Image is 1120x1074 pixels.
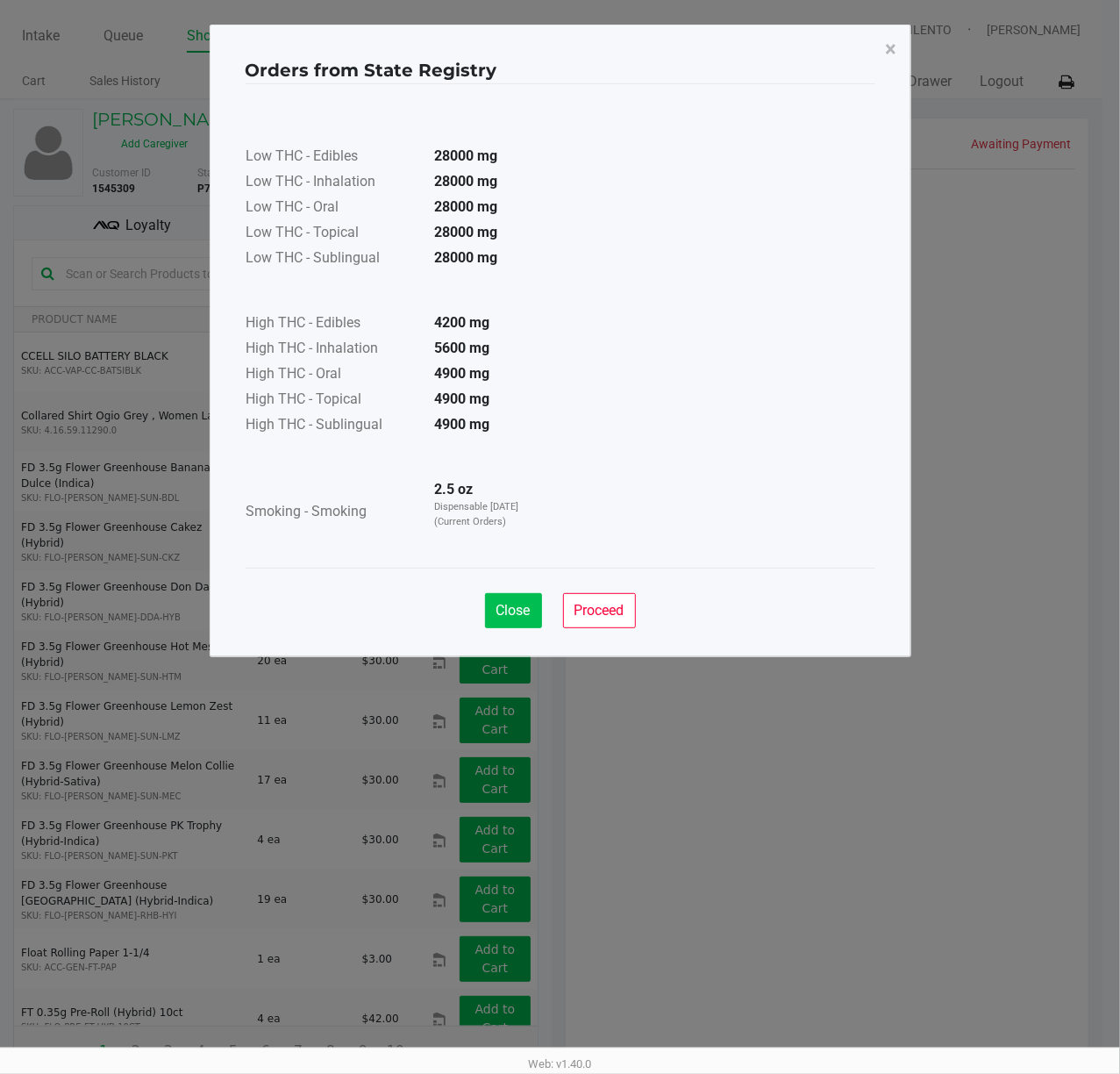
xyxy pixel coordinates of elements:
[529,1057,592,1070] span: Web: v1.40.0
[246,221,421,247] td: Low THC - Topical
[886,37,897,61] span: ×
[246,362,421,388] td: High THC - Oral
[246,196,421,221] td: Low THC - Oral
[435,198,498,215] strong: 28000 mg
[435,147,498,164] strong: 28000 mg
[435,481,474,498] strong: 2.5 oz
[435,340,490,356] strong: 5600 mg
[563,593,636,628] button: Proceed
[485,593,542,628] button: Close
[435,173,498,190] strong: 28000 mg
[435,416,490,433] strong: 4900 mg
[246,413,421,439] td: High THC - Sublingual
[435,390,490,407] strong: 4900 mg
[435,500,530,529] p: Dispensable [DATE] (Current Orders)
[435,224,498,240] strong: 28000 mg
[246,170,421,196] td: Low THC - Inhalation
[435,249,498,266] strong: 28000 mg
[246,311,421,337] td: High THC - Edibles
[246,337,421,362] td: High THC - Inhalation
[872,25,911,74] button: Close
[246,388,421,413] td: High THC - Topical
[246,478,421,547] td: Smoking - Smoking
[246,145,421,170] td: Low THC - Edibles
[246,57,497,83] h4: Orders from State Registry
[435,365,490,382] strong: 4900 mg
[574,602,624,619] span: Proceed
[435,314,490,331] strong: 4200 mg
[496,602,531,619] span: Close
[246,247,421,272] td: Low THC - Sublingual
